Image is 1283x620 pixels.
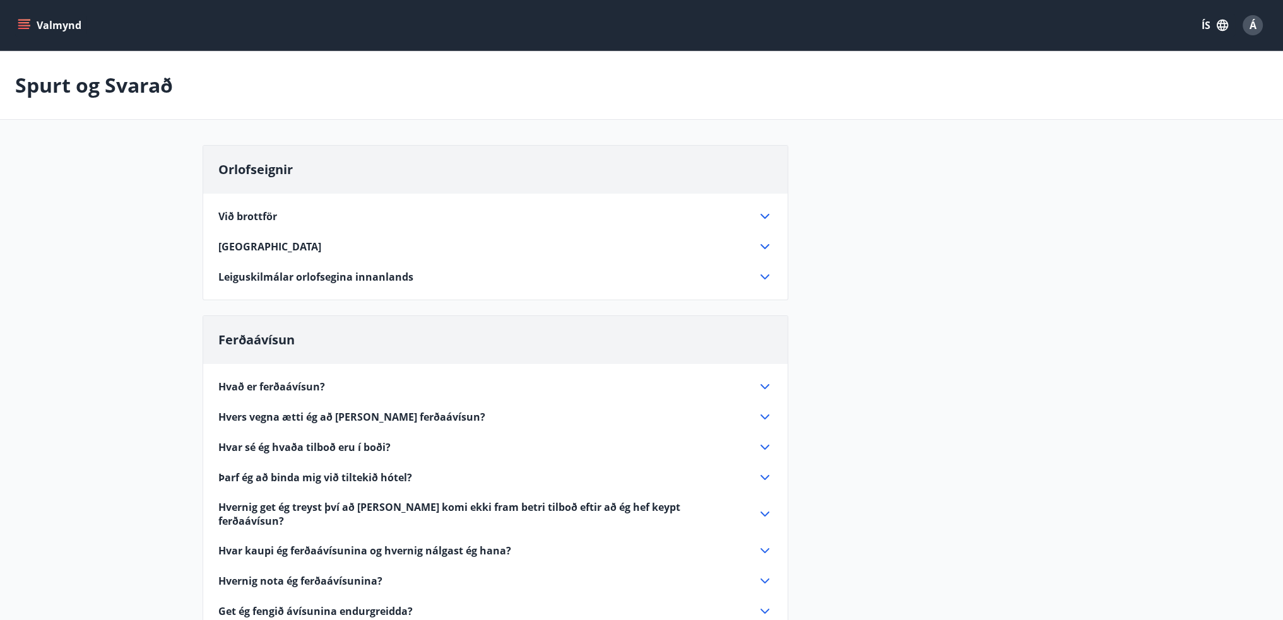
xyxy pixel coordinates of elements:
[218,239,772,254] div: [GEOGRAPHIC_DATA]
[218,543,772,558] div: Hvar kaupi ég ferðaávísunina og hvernig nálgast ég hana?
[218,471,412,484] span: Þarf ég að binda mig við tiltekið hótel?
[218,270,413,284] span: Leiguskilmálar orlofsegina innanlands
[218,470,772,485] div: Þarf ég að binda mig við tiltekið hótel?
[218,544,511,558] span: Hvar kaupi ég ferðaávísunina og hvernig nálgast ég hana?
[1238,10,1268,40] button: Á
[218,209,277,223] span: Við brottför
[218,440,391,454] span: Hvar sé ég hvaða tilboð eru í boði?
[218,574,382,588] span: Hvernig nota ég ferðaávísunina?
[218,604,772,619] div: Get ég fengið ávísunina endurgreidda?
[218,331,295,348] span: Ferðaávísun
[218,604,413,618] span: Get ég fengið ávísunina endurgreidda?
[1195,14,1235,37] button: ÍS
[218,500,772,528] div: Hvernig get ég treyst því að [PERSON_NAME] komi ekki fram betri tilboð eftir að ég hef keypt ferð...
[15,14,86,37] button: menu
[218,161,293,178] span: Orlofseignir
[218,409,772,424] div: Hvers vegna ætti ég að [PERSON_NAME] ferðaávísun?
[218,440,772,455] div: Hvar sé ég hvaða tilboð eru í boði?
[218,380,325,394] span: Hvað er ferðaávísun?
[1250,18,1256,32] span: Á
[218,209,772,224] div: Við brottför
[218,269,772,284] div: Leiguskilmálar orlofsegina innanlands
[218,573,772,588] div: Hvernig nota ég ferðaávísunina?
[218,410,485,424] span: Hvers vegna ætti ég að [PERSON_NAME] ferðaávísun?
[218,240,321,254] span: [GEOGRAPHIC_DATA]
[15,71,173,99] p: Spurt og Svarað
[218,379,772,394] div: Hvað er ferðaávísun?
[218,500,742,528] span: Hvernig get ég treyst því að [PERSON_NAME] komi ekki fram betri tilboð eftir að ég hef keypt ferð...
